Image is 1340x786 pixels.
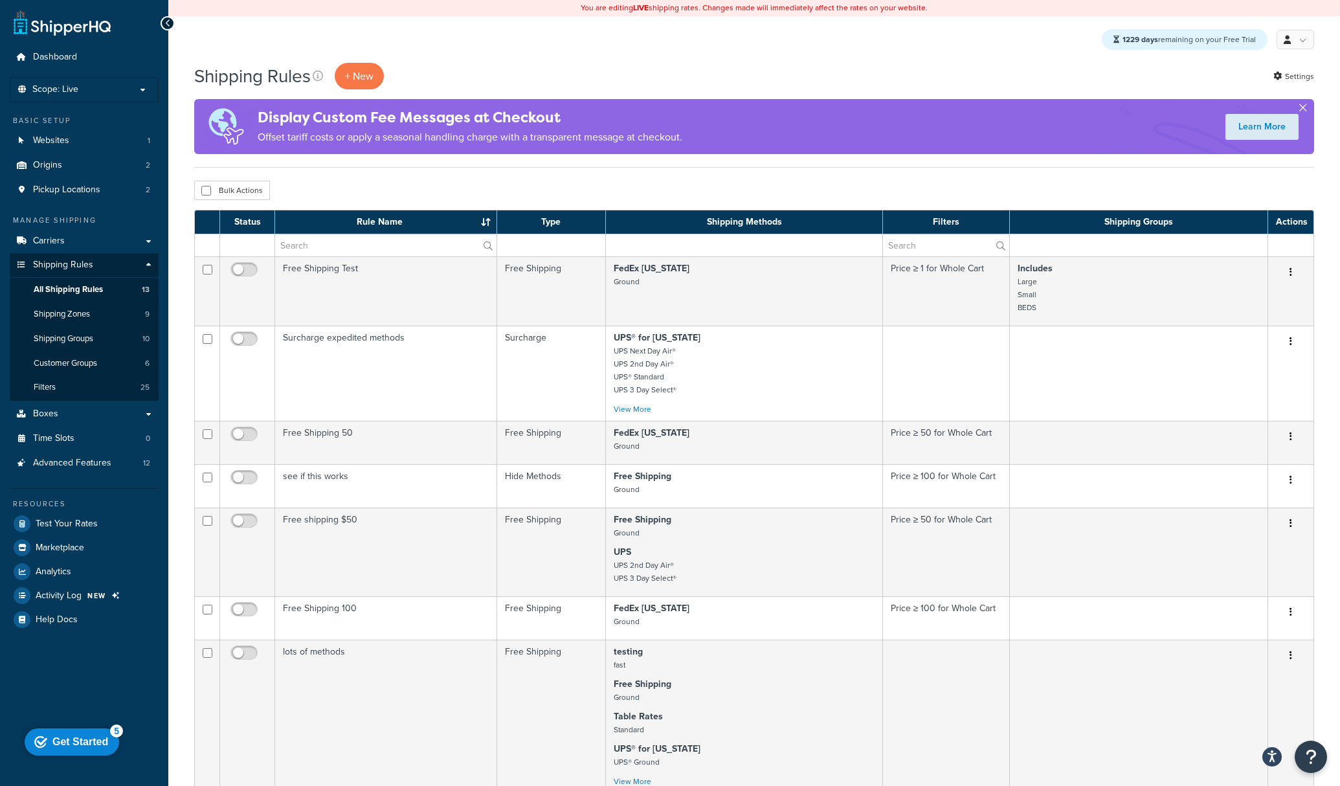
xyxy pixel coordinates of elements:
a: Time Slots 0 [10,427,159,451]
a: Filters 25 [10,376,159,399]
strong: FedEx [US_STATE] [614,426,689,440]
a: Activity Log NEW [10,584,159,607]
span: All Shipping Rules [34,284,103,295]
span: 0 [146,433,150,444]
span: Origins [33,160,62,171]
input: Search [275,234,497,256]
span: Advanced Features [33,458,111,469]
th: Status [220,210,275,234]
a: Carriers [10,229,159,253]
small: UPS 2nd Day Air® UPS 3 Day Select® [614,559,676,584]
strong: UPS® for [US_STATE] [614,742,700,756]
td: Price ≥ 50 for Whole Cart [883,508,1010,596]
small: Ground [614,616,640,627]
div: Resources [10,499,159,510]
li: Origins [10,153,159,177]
small: Large Small BEDS [1018,276,1037,313]
button: Open Resource Center [1295,741,1327,773]
li: Dashboard [10,45,159,69]
b: LIVE [633,2,649,14]
li: Filters [10,376,159,399]
div: 5 [91,3,104,16]
li: All Shipping Rules [10,278,159,302]
a: Pickup Locations 2 [10,178,159,202]
li: Time Slots [10,427,159,451]
strong: UPS® for [US_STATE] [614,331,700,344]
div: remaining on your Free Trial [1102,29,1267,50]
strong: FedEx [US_STATE] [614,601,689,615]
td: see if this works [275,464,497,508]
div: Manage Shipping [10,215,159,226]
td: Free Shipping 50 [275,421,497,464]
small: Ground [614,484,640,495]
span: Shipping Zones [34,309,90,320]
li: Websites [10,129,159,153]
h1: Shipping Rules [194,63,311,89]
li: Shipping Groups [10,327,159,351]
th: Shipping Groups [1010,210,1268,234]
strong: Includes [1018,262,1053,275]
td: Free Shipping [497,256,607,326]
td: Surcharge [497,326,607,421]
small: Ground [614,276,640,287]
small: Ground [614,527,640,539]
span: Carriers [33,236,65,247]
a: Customer Groups 6 [10,352,159,376]
p: Offset tariff costs or apply a seasonal handling charge with a transparent message at checkout. [258,128,682,146]
span: Boxes [33,409,58,420]
li: Shipping Rules [10,253,159,401]
span: Time Slots [33,433,74,444]
strong: Table Rates [614,710,663,723]
li: Activity Log [10,584,159,607]
a: Websites 1 [10,129,159,153]
span: 2 [146,160,150,171]
span: 2 [146,185,150,196]
li: Pickup Locations [10,178,159,202]
a: Advanced Features 12 [10,451,159,475]
a: Shipping Rules [10,253,159,277]
span: Websites [33,135,69,146]
td: Free Shipping 100 [275,596,497,640]
a: View More [614,403,651,415]
li: Advanced Features [10,451,159,475]
a: Settings [1273,67,1314,85]
a: Shipping Groups 10 [10,327,159,351]
small: Ground [614,440,640,452]
span: Shipping Groups [34,333,93,344]
li: Shipping Zones [10,302,159,326]
th: Rule Name : activate to sort column ascending [275,210,497,234]
a: Analytics [10,560,159,583]
a: Help Docs [10,608,159,631]
td: Free Shipping [497,508,607,596]
span: 10 [142,333,150,344]
a: Shipping Zones 9 [10,302,159,326]
div: Get Started 5 items remaining, 0% complete [5,6,100,34]
td: Surcharge expedited methods [275,326,497,421]
strong: UPS [614,545,631,559]
small: Ground [614,691,640,703]
a: Marketplace [10,536,159,559]
td: Free shipping $50 [275,508,497,596]
span: Help Docs [36,614,78,625]
td: Free Shipping Test [275,256,497,326]
small: Standard [614,724,644,735]
a: Boxes [10,402,159,426]
strong: FedEx [US_STATE] [614,262,689,275]
span: 1 [148,135,150,146]
th: Shipping Methods [606,210,882,234]
strong: testing [614,645,643,658]
td: Price ≥ 100 for Whole Cart [883,596,1010,640]
p: + New [335,63,384,89]
div: Basic Setup [10,115,159,126]
a: Test Your Rates [10,512,159,535]
strong: Free Shipping [614,513,671,526]
span: Analytics [36,567,71,578]
span: Scope: Live [32,84,78,95]
span: Marketplace [36,543,84,554]
th: Actions [1268,210,1313,234]
a: Learn More [1225,114,1299,140]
